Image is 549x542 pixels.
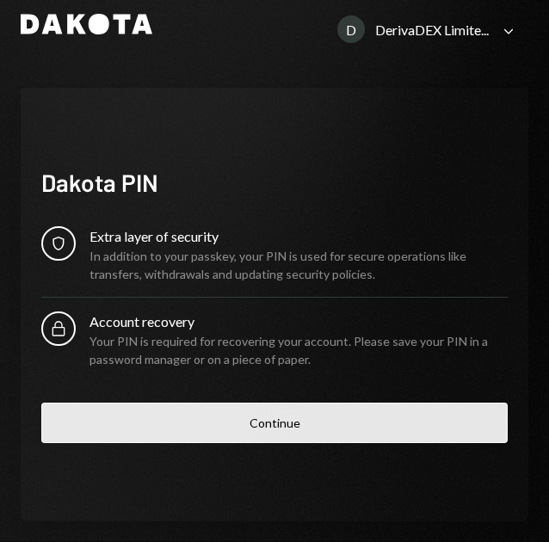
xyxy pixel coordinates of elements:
div: Account recovery [89,311,508,332]
div: Your PIN is required for recovering your account. Please save your PIN in a password manager or o... [89,332,508,368]
div: Dakota PIN [41,166,508,200]
button: Continue [41,403,508,443]
div: In addition to your passkey, your PIN is used for secure operations like transfers, withdrawals a... [89,247,508,283]
div: DerivaDEX Limite... [375,22,489,38]
div: D [337,15,365,43]
div: Extra layer of security [89,226,508,247]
